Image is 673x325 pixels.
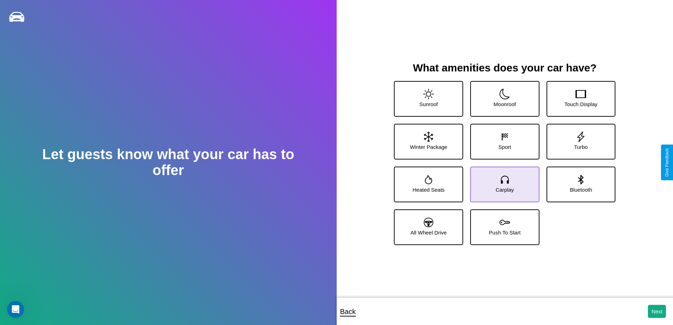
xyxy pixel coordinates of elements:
[565,99,597,109] p: Touch Display
[570,185,592,195] p: Bluetooth
[496,185,514,195] p: Carplay
[574,142,588,152] p: Turbo
[498,142,511,152] p: Sport
[340,305,356,318] p: Back
[413,185,445,195] p: Heated Seats
[387,62,622,74] h3: What amenities does your car have?
[419,99,438,109] p: Sunroof
[34,146,303,178] h2: Let guests know what your car has to offer
[494,99,516,109] p: Moonroof
[665,148,669,177] div: Give Feedback
[410,142,447,152] p: Winter Package
[7,301,24,318] iframe: Intercom live chat
[648,305,666,318] button: Next
[489,228,521,237] p: Push To Start
[411,228,447,237] p: All Wheel Drive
